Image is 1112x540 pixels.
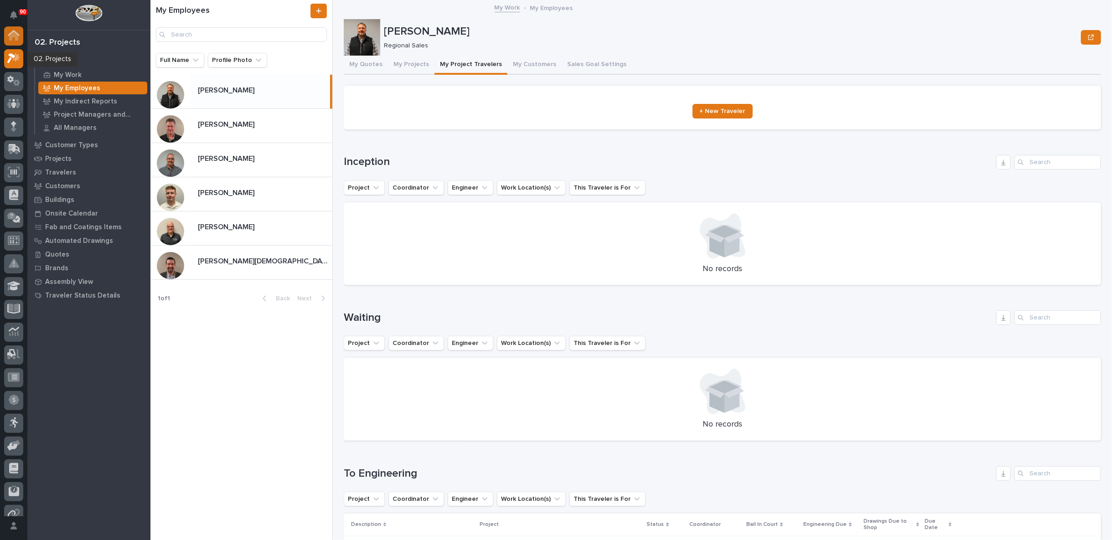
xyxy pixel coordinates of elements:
input: Search [1014,155,1101,170]
p: [PERSON_NAME] [198,221,256,231]
button: Sales Goal Settings [562,56,632,75]
span: Back [270,294,290,303]
p: Travelers [45,169,76,177]
a: [PERSON_NAME][PERSON_NAME] [150,75,332,109]
input: Search [156,27,327,42]
button: Project [344,492,385,506]
button: Next [294,294,332,303]
p: Description [351,519,381,530]
a: Automated Drawings [27,234,150,247]
p: Assembly View [45,278,93,286]
span: + New Traveler [700,108,745,114]
input: Search [1014,310,1101,325]
button: Coordinator [388,180,444,195]
button: Project [344,180,385,195]
button: Coordinator [388,336,444,350]
button: My Projects [388,56,434,75]
p: Fab and Coatings Items [45,223,122,231]
p: Status [647,519,664,530]
h1: Waiting [344,311,993,324]
a: + New Traveler [693,104,753,118]
p: [PERSON_NAME] [198,153,256,163]
button: Engineer [448,336,493,350]
button: Coordinator [388,492,444,506]
a: All Managers [35,121,150,134]
input: Search [1014,466,1101,481]
a: My Indirect Reports [35,95,150,108]
button: Full Name [156,53,204,67]
a: Project Managers and Engineers [35,108,150,121]
p: Onsite Calendar [45,210,98,218]
p: [PERSON_NAME] [198,84,256,95]
p: Customer Types [45,141,98,149]
a: [PERSON_NAME][PERSON_NAME] [150,177,332,211]
p: Customers [45,182,80,190]
a: [PERSON_NAME][PERSON_NAME] [150,109,332,143]
p: My Employees [530,2,573,12]
button: This Traveler is For [569,336,646,350]
a: My Employees [35,82,150,94]
div: 02. Projects [35,38,80,48]
a: Brands [27,261,150,275]
a: [PERSON_NAME][PERSON_NAME] [150,211,332,246]
button: My Project Travelers [434,56,507,75]
p: Brands [45,264,68,273]
button: Work Location(s) [497,492,566,506]
button: Notifications [4,5,23,25]
p: No records [355,420,1090,430]
button: Engineer [448,180,493,195]
p: 90 [20,9,26,15]
button: Work Location(s) [497,180,566,195]
p: Engineering Due [803,519,847,530]
a: Onsite Calendar [27,206,150,220]
button: Work Location(s) [497,336,566,350]
p: [PERSON_NAME] [384,25,1077,38]
a: Customers [27,179,150,193]
button: Profile Photo [208,53,267,67]
h1: My Employees [156,6,309,16]
span: Next [297,294,317,303]
a: My Work [27,54,150,68]
button: This Traveler is For [569,492,646,506]
p: Buildings [45,196,74,204]
a: Projects [27,152,150,165]
p: Project Managers and Engineers [54,111,144,119]
h1: Inception [344,155,993,169]
a: Travelers [27,165,150,179]
p: My Employees [54,84,100,93]
p: My Work [54,71,82,79]
a: [PERSON_NAME][PERSON_NAME] [150,143,332,177]
p: All Managers [54,124,97,132]
p: Ball In Court [746,519,778,530]
p: Traveler Status Details [45,292,120,300]
a: Quotes [27,247,150,261]
p: [PERSON_NAME] [198,118,256,129]
p: 1 of 1 [150,288,177,310]
button: Back [255,294,294,303]
a: Assembly View [27,275,150,288]
p: Projects [45,155,72,163]
p: Project [480,519,499,530]
div: Notifications90 [11,11,23,26]
a: Fab and Coatings Items [27,220,150,234]
a: My Work [35,68,150,81]
p: Coordinator [689,519,721,530]
a: Traveler Status Details [27,288,150,302]
p: Drawings Due to Shop [864,516,914,533]
a: Buildings [27,193,150,206]
p: No records [355,264,1090,274]
img: Workspace Logo [75,5,102,21]
button: My Quotes [344,56,388,75]
button: Project [344,336,385,350]
h1: To Engineering [344,467,993,480]
button: Engineer [448,492,493,506]
p: Due Date [925,516,946,533]
p: My Work [45,57,73,66]
button: This Traveler is For [569,180,646,195]
a: [PERSON_NAME][DEMOGRAPHIC_DATA][PERSON_NAME][DEMOGRAPHIC_DATA] [150,246,332,280]
p: [PERSON_NAME] [198,187,256,197]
